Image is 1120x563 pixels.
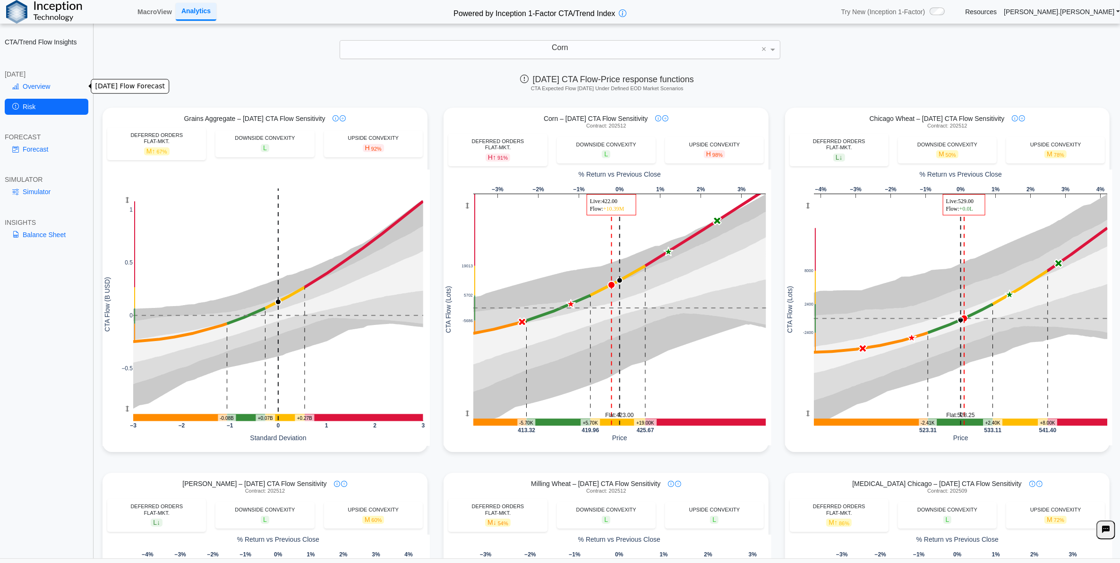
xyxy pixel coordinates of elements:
[5,184,88,200] a: Simulator
[1029,481,1035,487] img: info-icon.svg
[5,133,88,141] div: FORECAST
[521,75,694,84] span: [DATE] CTA Flow-Price response functions
[450,5,619,19] h2: Powered by Inception 1-Factor CTA/Trend Index
[795,138,884,151] div: DEFERRED ORDERS FLAT-MKT.
[662,115,668,121] img: plus-icon.svg
[544,114,648,123] span: Corn – [DATE] CTA Flow Sensitivity
[453,503,542,516] div: DEFERRED ORDERS FLAT-MKT.
[1012,115,1018,121] img: info-icon.svg
[363,144,384,152] span: H
[5,38,88,46] h2: CTA/Trend Flow Insights
[498,520,508,526] span: 54%
[371,146,382,152] span: 92%
[152,147,155,155] span: ↑
[704,150,725,158] span: H
[1036,481,1043,487] img: plus-icon.svg
[91,79,169,94] div: [DATE] Flow Forecast
[329,135,418,141] div: UPSIDE CONVEXITY
[184,114,325,123] span: Grains Aggregate – [DATE] CTA Flow Sensitivity
[5,99,88,115] a: Risk
[5,227,88,243] a: Balance Sheet
[245,488,285,494] span: Contract: 202512
[943,516,952,524] span: L
[712,152,723,158] span: 98%
[151,519,162,527] span: L
[965,8,997,16] a: Resources
[839,154,843,161] span: ↓
[1054,517,1064,523] span: 72%
[261,516,269,524] span: L
[112,132,201,145] div: DEFERRED ORDERS FLAT-MKT.
[176,3,216,20] a: Analytics
[852,479,1021,488] span: [MEDICAL_DATA] Chicago – [DATE] CTA Flow Sensitivity
[602,150,610,158] span: L
[1011,142,1100,148] div: UPSIDE CONVEXITY
[5,78,88,94] a: Overview
[453,138,542,151] div: DEFERRED ORDERS FLAT-MKT.
[903,142,992,148] div: DOWNSIDE CONVEXITY
[562,507,651,513] div: DOWNSIDE CONVEXITY
[182,479,326,488] span: [PERSON_NAME] – [DATE] CTA Flow Sensitivity
[903,507,992,513] div: DOWNSIDE CONVEXITY
[340,115,346,121] img: plus-icon.svg
[670,142,759,148] div: UPSIDE CONVEXITY
[112,503,201,516] div: DEFERRED ORDERS FLAT-MKT.
[602,516,610,524] span: L
[826,519,852,527] span: M
[134,4,176,20] a: MacroView
[675,481,681,487] img: plus-icon.svg
[870,114,1005,123] span: Chicago Wheat – [DATE] CTA Flow Sensitivity
[586,123,626,129] span: Contract: 202512
[531,479,660,488] span: Milling Wheat – [DATE] CTA Flow Sensitivity
[144,147,170,155] span: M
[486,154,510,162] span: H
[493,154,496,161] span: ↑
[927,488,967,494] span: Contract: 202509
[220,135,309,141] div: DOWNSIDE CONVEXITY
[5,141,88,157] a: Forecast
[5,175,88,184] div: SIMULATOR
[371,517,382,523] span: 60%
[834,519,838,527] span: ↑
[795,503,884,516] div: DEFERRED ORDERS FLAT-MKT.
[841,8,925,16] span: Try New (Inception 1-Factor)
[220,507,309,513] div: DOWNSIDE CONVEXITY
[670,507,759,513] div: UPSIDE CONVEXITY
[99,85,1115,92] h5: CTA Expected Flow [DATE] Under Defined EOD Market Scenarios
[1004,8,1120,16] a: [PERSON_NAME].[PERSON_NAME]
[5,70,88,78] div: [DATE]
[839,520,849,526] span: 86%
[946,152,956,158] span: 50%
[761,45,767,53] span: ×
[341,481,347,487] img: plus-icon.svg
[1011,507,1100,513] div: UPSIDE CONVEXITY
[1054,152,1064,158] span: 78%
[1044,150,1067,158] span: M
[1019,115,1025,121] img: plus-icon.svg
[329,507,418,513] div: UPSIDE CONVEXITY
[710,516,718,524] span: L
[1044,516,1067,524] span: M
[936,150,958,158] span: M
[485,519,511,527] span: M
[562,142,651,148] div: DOWNSIDE CONVEXITY
[261,144,269,152] span: L
[157,149,167,154] span: 67%
[362,516,385,524] span: M
[157,519,160,527] span: ↓
[586,488,626,494] span: Contract: 202512
[333,115,339,121] img: info-icon.svg
[493,519,496,527] span: ↓
[655,115,661,121] img: info-icon.svg
[760,41,768,59] span: Clear value
[497,155,508,161] span: 91%
[668,481,674,487] img: info-icon.svg
[833,154,845,162] span: L
[927,123,967,129] span: Contract: 202512
[5,218,88,227] div: INSIGHTS
[334,481,340,487] img: info-icon.svg
[552,43,568,51] span: Corn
